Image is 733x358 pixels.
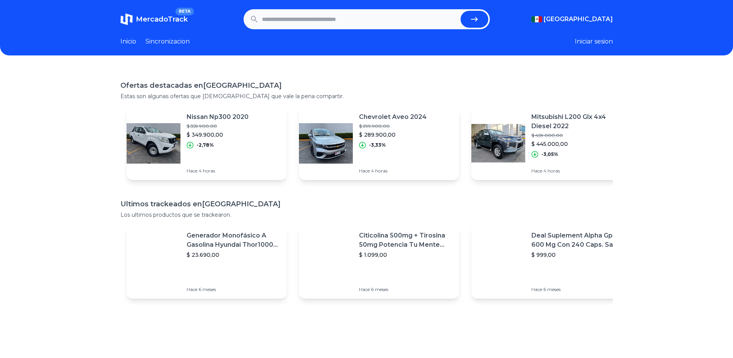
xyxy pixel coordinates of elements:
[359,131,427,139] p: $ 289.900,00
[531,231,625,249] p: Deal Suplement Alpha Gpc 600 Mg Con 240 Caps. Salud Cerebral Sabor S/n
[145,37,190,46] a: Sincronizacion
[127,225,287,299] a: Featured imageGenerador Monofásico A Gasolina Hyundai Thor10000 P 11.5 Kw$ 23.690,00Hace 6 meses
[187,123,249,129] p: $ 359.900,00
[187,286,281,293] p: Hace 6 meses
[120,199,613,209] h1: Ultimos trackeados en [GEOGRAPHIC_DATA]
[187,231,281,249] p: Generador Monofásico A Gasolina Hyundai Thor10000 P 11.5 Kw
[531,16,542,22] img: Mexico
[471,235,525,289] img: Featured image
[187,168,249,174] p: Hace 4 horas
[471,106,631,180] a: Featured imageMitsubishi L200 Glx 4x4 Diesel 2022$ 459.000,00$ 445.000,00-3,05%Hace 4 horas
[299,116,353,170] img: Featured image
[541,151,558,157] p: -3,05%
[359,112,427,122] p: Chevrolet Aveo 2024
[531,112,625,131] p: Mitsubishi L200 Glx 4x4 Diesel 2022
[531,132,625,139] p: $ 459.000,00
[187,112,249,122] p: Nissan Np300 2020
[575,37,613,46] button: Iniciar sesion
[299,225,459,299] a: Featured imageCiticolina 500mg + Tirosina 50mg Potencia Tu Mente (120caps) Sabor Sin Sabor$ 1.099...
[127,235,180,289] img: Featured image
[359,286,453,293] p: Hace 6 meses
[531,286,625,293] p: Hace 6 meses
[359,168,427,174] p: Hace 4 horas
[359,251,453,259] p: $ 1.099,00
[531,15,613,24] button: [GEOGRAPHIC_DATA]
[120,80,613,91] h1: Ofertas destacadas en [GEOGRAPHIC_DATA]
[471,225,631,299] a: Featured imageDeal Suplement Alpha Gpc 600 Mg Con 240 Caps. Salud Cerebral Sabor S/n$ 999,00Hace ...
[187,131,249,139] p: $ 349.900,00
[120,92,613,100] p: Estas son algunas ofertas que [DEMOGRAPHIC_DATA] que vale la pena compartir.
[531,251,625,259] p: $ 999,00
[120,37,136,46] a: Inicio
[531,140,625,148] p: $ 445.000,00
[120,13,133,25] img: MercadoTrack
[299,235,353,289] img: Featured image
[187,251,281,259] p: $ 23.690,00
[175,8,194,15] span: BETA
[136,15,188,23] span: MercadoTrack
[544,15,613,24] span: [GEOGRAPHIC_DATA]
[471,116,525,170] img: Featured image
[120,13,188,25] a: MercadoTrackBETA
[127,116,180,170] img: Featured image
[359,123,427,129] p: $ 299.900,00
[369,142,386,148] p: -3,33%
[197,142,214,148] p: -2,78%
[531,168,625,174] p: Hace 4 horas
[299,106,459,180] a: Featured imageChevrolet Aveo 2024$ 299.900,00$ 289.900,00-3,33%Hace 4 horas
[127,106,287,180] a: Featured imageNissan Np300 2020$ 359.900,00$ 349.900,00-2,78%Hace 4 horas
[120,211,613,219] p: Los ultimos productos que se trackearon.
[359,231,453,249] p: Citicolina 500mg + Tirosina 50mg Potencia Tu Mente (120caps) Sabor Sin Sabor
